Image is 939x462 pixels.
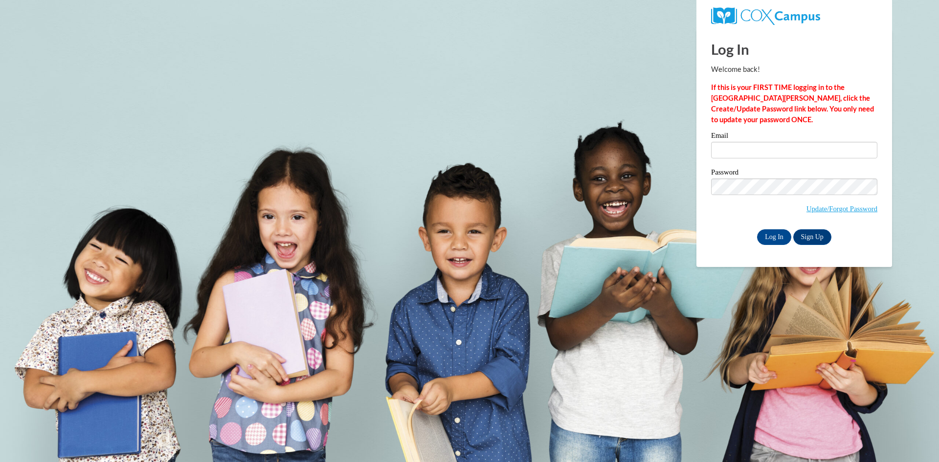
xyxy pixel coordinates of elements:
[711,83,874,124] strong: If this is your FIRST TIME logging in to the [GEOGRAPHIC_DATA][PERSON_NAME], click the Create/Upd...
[806,205,877,213] a: Update/Forgot Password
[711,39,877,59] h1: Log In
[711,11,820,20] a: COX Campus
[757,229,791,245] input: Log In
[711,7,820,25] img: COX Campus
[793,229,831,245] a: Sign Up
[711,132,877,142] label: Email
[711,64,877,75] p: Welcome back!
[711,169,877,178] label: Password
